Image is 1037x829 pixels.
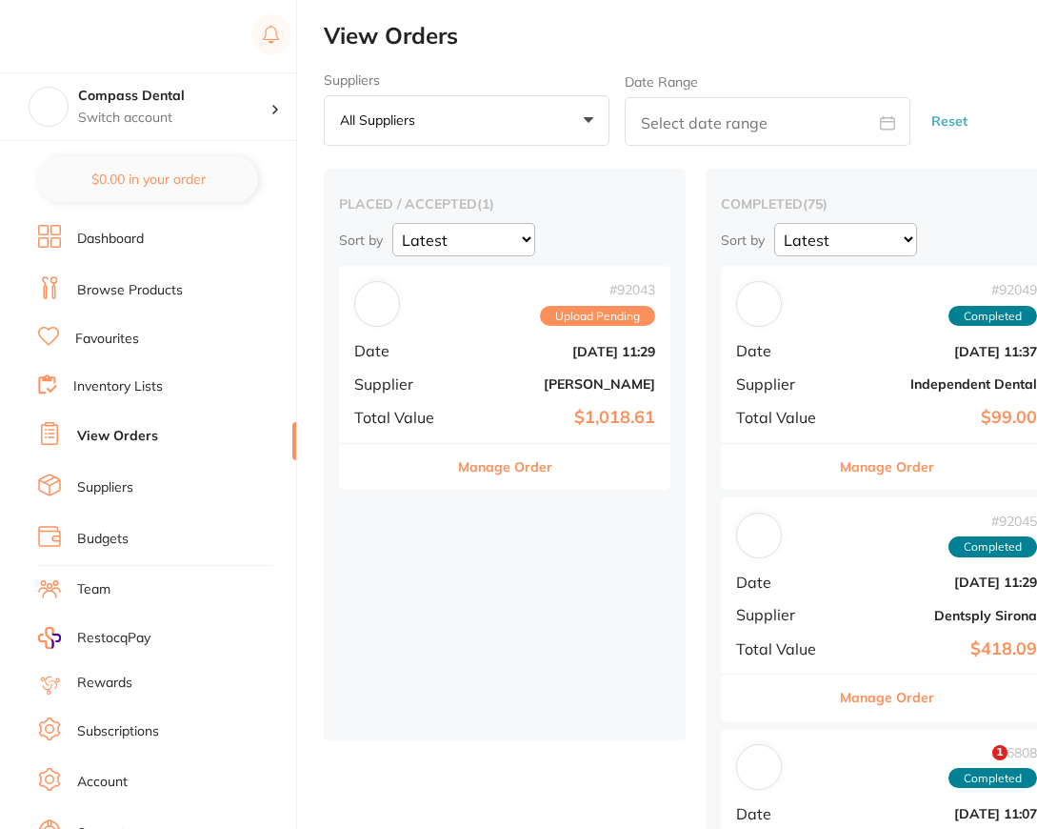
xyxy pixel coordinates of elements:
[736,606,831,623] span: Supplier
[847,408,1037,428] b: $99.00
[38,14,160,58] a: Restocq Logo
[736,640,831,657] span: Total Value
[77,230,144,249] a: Dashboard
[38,25,160,48] img: Restocq Logo
[77,478,133,497] a: Suppliers
[625,74,698,90] label: Date Range
[77,530,129,549] a: Budgets
[540,306,655,327] span: Upload Pending
[847,608,1037,623] b: Dentsply Sirona
[38,156,258,202] button: $0.00 in your order
[38,627,150,649] a: RestocqPay
[77,773,128,792] a: Account
[736,805,831,822] span: Date
[948,536,1037,557] span: Completed
[736,409,831,426] span: Total Value
[77,427,158,446] a: View Orders
[465,344,655,359] b: [DATE] 11:29
[324,23,1037,50] h2: View Orders
[847,376,1037,392] b: Independent Dental
[340,111,423,129] p: All suppliers
[339,232,383,249] p: Sort by
[354,409,449,426] span: Total Value
[721,232,765,249] p: Sort by
[736,375,831,393] span: Supplier
[77,281,183,300] a: Browse Products
[741,286,777,322] img: Independent Dental
[78,87,270,106] h4: Compass Dental
[736,574,831,591] span: Date
[736,342,831,359] span: Date
[948,306,1037,327] span: Completed
[465,376,655,392] b: [PERSON_NAME]
[741,749,777,785] img: Critical Dental
[354,342,449,359] span: Date
[78,109,270,128] p: Switch account
[77,674,132,693] a: Rewards
[458,444,552,490] button: Manage Order
[625,97,910,146] input: Select date range
[339,195,670,212] h2: placed / accepted ( 1 )
[847,344,1037,359] b: [DATE] 11:37
[992,745,1007,760] span: 1
[77,722,159,741] a: Subscriptions
[324,72,609,88] label: Suppliers
[73,377,163,396] a: Inventory Lists
[948,745,1037,760] span: # 86808
[324,95,609,147] button: All suppliers
[77,629,150,648] span: RestocqPay
[359,286,395,322] img: Adam Dental
[847,639,1037,659] b: $418.09
[847,806,1037,821] b: [DATE] 11:07
[847,575,1037,590] b: [DATE] 11:29
[948,768,1037,789] span: Completed
[77,580,110,599] a: Team
[30,88,68,126] img: Compass Dental
[741,517,777,554] img: Dentsply Sirona
[339,266,670,490] div: Adam Dental#92043Upload PendingDate[DATE] 11:29Supplier[PERSON_NAME]Total Value$1,018.61Manage Order
[465,408,655,428] b: $1,018.61
[948,514,1037,529] span: # 92045
[926,96,973,147] button: Reset
[840,444,934,490] button: Manage Order
[953,745,999,791] iframe: Intercom live chat
[354,375,449,393] span: Supplier
[948,282,1037,297] span: # 92049
[38,627,61,649] img: RestocqPay
[75,330,139,349] a: Favourites
[540,282,655,297] span: # 92043
[840,675,934,720] button: Manage Order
